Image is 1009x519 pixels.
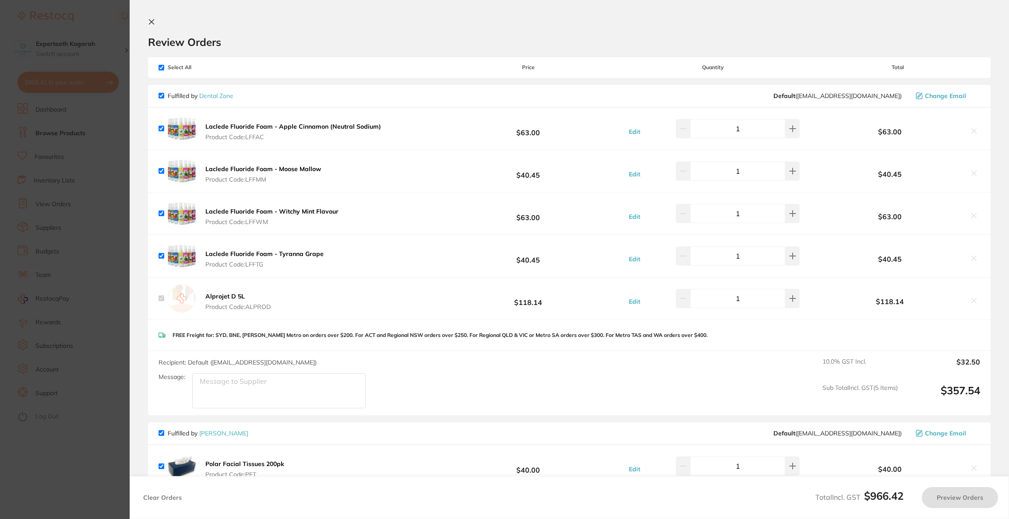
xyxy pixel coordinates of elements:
b: Default [773,429,795,437]
img: cnU3a2dxZw [168,157,196,185]
img: MGU5ZmxqdQ [168,452,196,480]
span: 10.0 % GST Incl. [822,358,898,377]
b: $118.14 [446,290,610,306]
span: Change Email [925,430,966,437]
b: Alprojet D 5L [205,292,245,300]
p: FREE Freight for: SYD, BNE, [PERSON_NAME] Metro on orders over $200. For ACT and Regional NSW ord... [173,332,708,338]
span: Product Code: LFFWM [205,218,339,225]
span: Product Code: LFFAC [205,133,381,140]
button: Laclede Fluoride Foam - Moose Mallow Product Code:LFFMM [203,165,324,183]
b: Laclede Fluoride Foam - Witchy Mint Flavour [205,207,339,215]
b: $63.00 [816,128,964,136]
button: Laclede Fluoride Foam - Witchy Mint Flavour Product Code:LFFWM [203,207,341,226]
button: Edit [626,213,643,221]
span: Product Code: PFT [205,471,284,478]
b: $40.00 [446,458,610,474]
b: Laclede Fluoride Foam - Apple Cinnamon (Neutral Sodium) [205,123,381,130]
b: $40.45 [446,163,610,179]
b: $63.00 [446,205,610,221]
button: Edit [626,128,643,136]
span: Price [446,64,610,70]
span: Sub Total Incl. GST ( 5 Items) [822,384,898,408]
span: Total [816,64,980,70]
span: Total Incl. GST [815,493,903,501]
img: MnB2bzc4aQ [168,242,196,270]
img: empty.jpg [168,284,196,312]
img: YjU5MXlvdQ [168,115,196,143]
span: Quantity [610,64,816,70]
b: $40.00 [816,465,964,473]
button: Change Email [913,92,980,100]
span: Recipient: Default ( [EMAIL_ADDRESS][DOMAIN_NAME] ) [159,358,317,366]
p: Fulfilled by [168,92,233,99]
b: $63.00 [816,213,964,221]
span: Product Code: ALPROD [205,303,271,310]
button: Edit [626,255,643,263]
b: $118.14 [816,298,964,305]
b: Laclede Fluoride Foam - Tyranna Grape [205,250,324,258]
b: $40.45 [446,248,610,264]
span: hello@dentalzone.com.au [773,92,902,99]
button: Clear Orders [141,487,184,508]
b: $966.42 [864,489,903,502]
span: save@adamdental.com.au [773,430,902,437]
h2: Review Orders [148,35,991,49]
button: Edit [626,465,643,473]
img: dm91eTdwNw [168,200,196,228]
button: Polar Facial Tissues 200pk Product Code:PFT [203,460,287,478]
span: Select All [159,64,246,70]
button: Edit [626,170,643,178]
b: $40.45 [816,170,964,178]
b: $63.00 [446,120,610,137]
button: Change Email [913,429,980,437]
button: Preview Orders [922,487,998,508]
p: Fulfilled by [168,430,248,437]
output: $357.54 [905,384,980,408]
b: $40.45 [816,255,964,263]
span: Product Code: LFFTG [205,261,324,268]
b: Laclede Fluoride Foam - Moose Mallow [205,165,321,173]
a: [PERSON_NAME] [199,429,248,437]
button: Alprojet D 5L Product Code:ALPROD [203,292,273,311]
b: Polar Facial Tissues 200pk [205,460,284,468]
button: Edit [626,298,643,305]
span: Change Email [925,92,966,99]
label: Message: [159,373,185,381]
a: Dental Zone [199,92,233,100]
button: Laclede Fluoride Foam - Apple Cinnamon (Neutral Sodium) Product Code:LFFAC [203,123,384,141]
b: Default [773,92,795,100]
output: $32.50 [905,358,980,377]
button: Laclede Fluoride Foam - Tyranna Grape Product Code:LFFTG [203,250,326,268]
span: Product Code: LFFMM [205,176,321,183]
